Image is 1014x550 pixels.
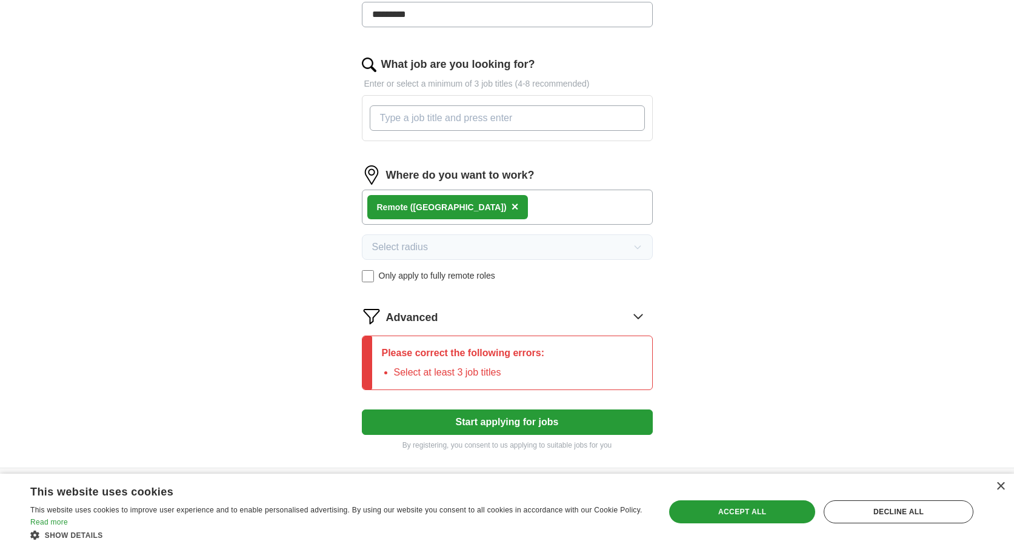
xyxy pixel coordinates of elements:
div: Accept all [669,500,815,523]
span: This website uses cookies to improve user experience and to enable personalised advertising. By u... [30,506,642,514]
span: Show details [45,531,103,540]
div: Decline all [824,500,973,523]
span: Only apply to fully remote roles [379,270,495,282]
img: search.png [362,58,376,72]
div: This website uses cookies [30,481,616,499]
label: Where do you want to work? [386,167,535,184]
p: Please correct the following errors: [382,346,545,360]
button: Start applying for jobs [362,409,653,435]
img: location.png [362,165,381,185]
span: Advanced [386,310,438,326]
div: Close [996,482,1005,491]
button: × [512,198,519,216]
h4: Country selection [696,468,886,502]
span: × [512,200,519,213]
img: filter [362,306,381,326]
label: What job are you looking for? [381,56,535,73]
a: Read more, opens a new window [30,518,68,526]
input: Type a job title and press enter [370,105,645,131]
p: Enter or select a minimum of 3 job titles (4-8 recommended) [362,78,653,90]
div: Remote ([GEOGRAPHIC_DATA]) [377,201,507,214]
div: Show details [30,529,646,541]
span: Select radius [372,240,429,254]
li: Select at least 3 job titles [394,365,545,380]
p: By registering, you consent to us applying to suitable jobs for you [362,440,653,451]
input: Only apply to fully remote roles [362,270,374,282]
button: Select radius [362,234,653,260]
